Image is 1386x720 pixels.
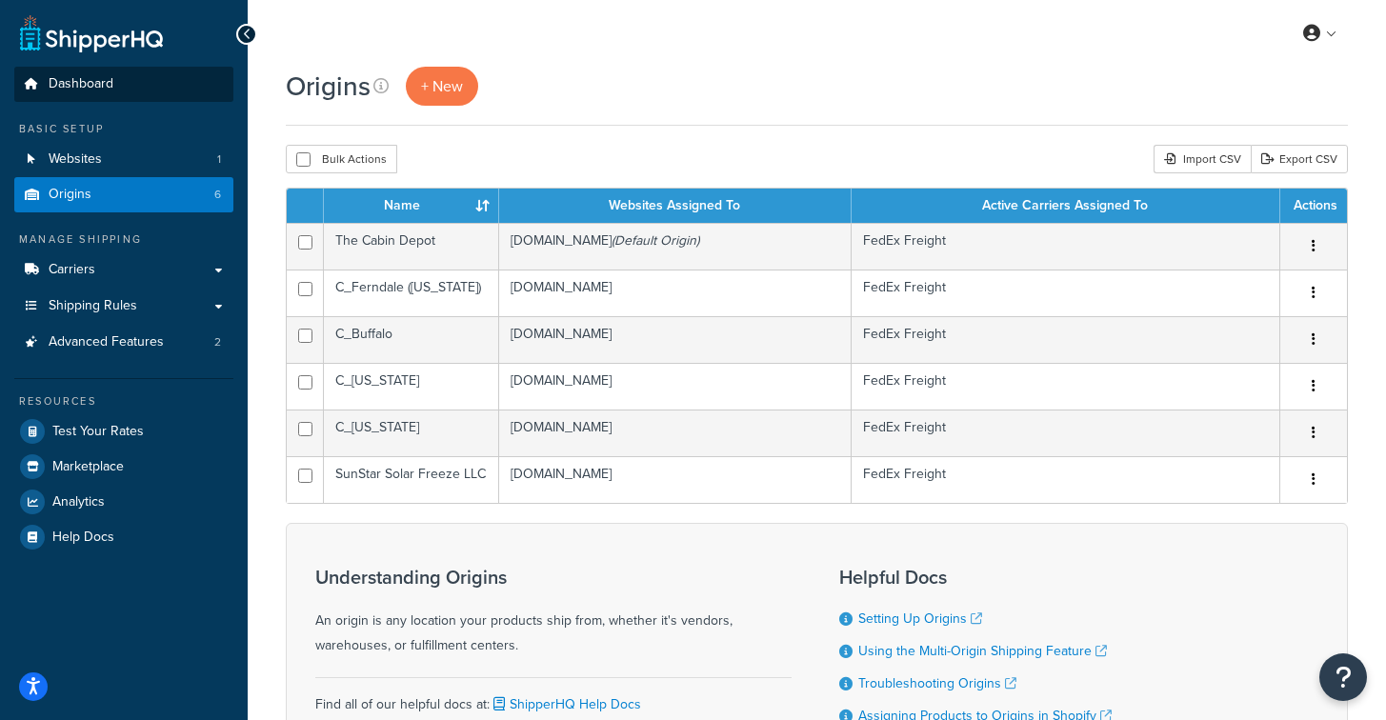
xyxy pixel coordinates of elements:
td: The Cabin Depot [324,223,499,270]
a: Test Your Rates [14,414,233,449]
a: Marketplace [14,450,233,484]
td: FedEx Freight [852,410,1280,456]
td: [DOMAIN_NAME] [499,316,852,363]
div: Import CSV [1154,145,1251,173]
a: Using the Multi-Origin Shipping Feature [858,641,1107,661]
td: C_Buffalo [324,316,499,363]
td: SunStar Solar Freeze LLC [324,456,499,503]
span: 2 [214,334,221,350]
span: Origins [49,187,91,203]
a: Carriers [14,252,233,288]
td: [DOMAIN_NAME] [499,223,852,270]
button: Open Resource Center [1319,653,1367,701]
h3: Understanding Origins [315,567,792,588]
span: Websites [49,151,102,168]
th: Name : activate to sort column ascending [324,189,499,223]
th: Actions [1280,189,1347,223]
a: Setting Up Origins [858,609,982,629]
a: Websites 1 [14,142,233,177]
span: Analytics [52,494,105,510]
div: Manage Shipping [14,231,233,248]
td: [DOMAIN_NAME] [499,270,852,316]
span: 1 [217,151,221,168]
td: FedEx Freight [852,456,1280,503]
span: Test Your Rates [52,424,144,440]
a: Help Docs [14,520,233,554]
a: ShipperHQ Home [20,14,163,52]
li: Origins [14,177,233,212]
span: 6 [214,187,221,203]
span: Marketplace [52,459,124,475]
button: Bulk Actions [286,145,397,173]
th: Active Carriers Assigned To [852,189,1280,223]
div: Find all of our helpful docs at: [315,677,792,717]
span: Dashboard [49,76,113,92]
a: Troubleshooting Origins [858,673,1016,693]
span: Shipping Rules [49,298,137,314]
td: C_[US_STATE] [324,363,499,410]
a: Export CSV [1251,145,1348,173]
a: ShipperHQ Help Docs [490,694,641,714]
td: [DOMAIN_NAME] [499,410,852,456]
span: Help Docs [52,530,114,546]
td: FedEx Freight [852,223,1280,270]
a: + New [406,67,478,106]
h3: Helpful Docs [839,567,1112,588]
div: Basic Setup [14,121,233,137]
td: FedEx Freight [852,363,1280,410]
span: Advanced Features [49,334,164,350]
div: Resources [14,393,233,410]
td: FedEx Freight [852,316,1280,363]
td: C_[US_STATE] [324,410,499,456]
td: [DOMAIN_NAME] [499,456,852,503]
a: Analytics [14,485,233,519]
a: Dashboard [14,67,233,102]
td: FedEx Freight [852,270,1280,316]
a: Advanced Features 2 [14,325,233,360]
a: Origins 6 [14,177,233,212]
th: Websites Assigned To [499,189,852,223]
div: An origin is any location your products ship from, whether it's vendors, warehouses, or fulfillme... [315,567,792,658]
span: + New [421,75,463,97]
td: C_Ferndale ([US_STATE]) [324,270,499,316]
a: Shipping Rules [14,289,233,324]
h1: Origins [286,68,371,105]
li: Websites [14,142,233,177]
i: (Default Origin) [612,230,699,250]
td: [DOMAIN_NAME] [499,363,852,410]
li: Advanced Features [14,325,233,360]
span: Carriers [49,262,95,278]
